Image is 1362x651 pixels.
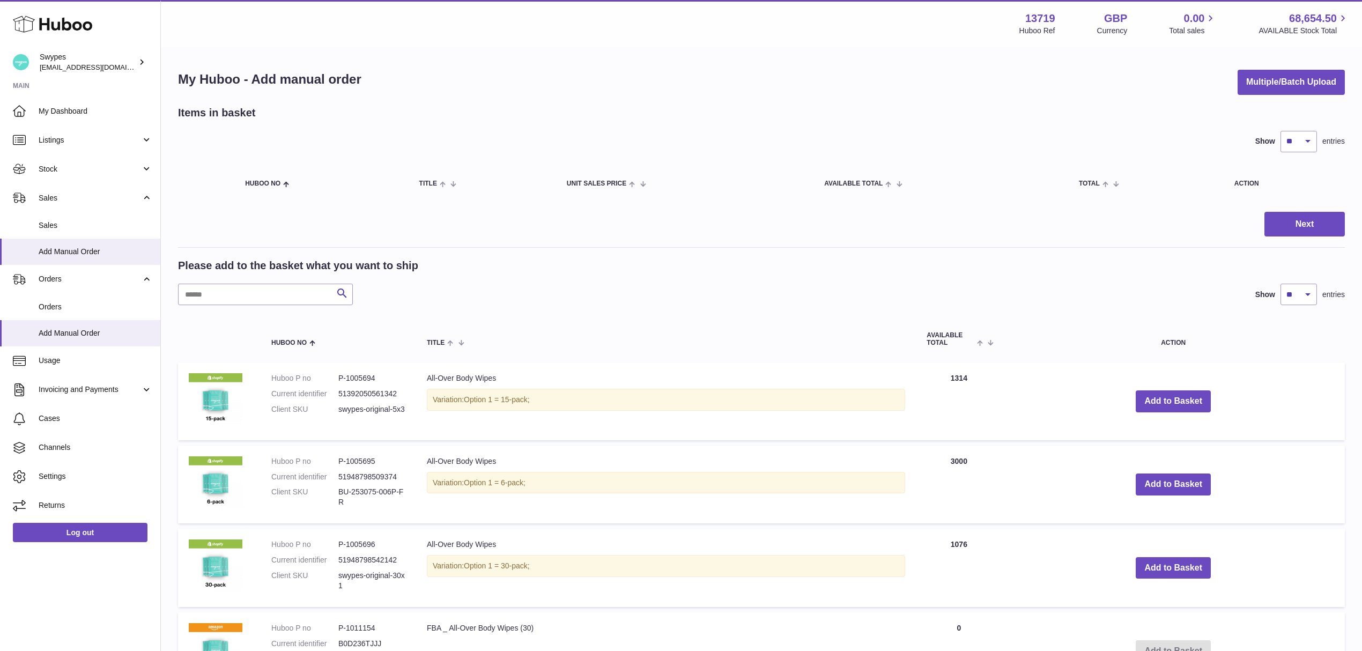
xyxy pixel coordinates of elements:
div: Swypes [40,52,136,72]
span: [EMAIL_ADDRESS][DOMAIN_NAME] [40,63,158,71]
td: All-Over Body Wipes [416,363,916,440]
label: Show [1255,290,1275,300]
span: Channels [39,442,152,453]
label: Show [1255,136,1275,146]
span: Option 1 = 6-pack; [464,478,525,487]
td: 3000 [916,446,1002,524]
dd: 51392050561342 [338,389,405,399]
dd: swypes-original-5x3 [338,404,405,415]
span: Orders [39,274,141,284]
div: Action [1234,180,1334,187]
img: All-Over Body Wipes [189,539,242,593]
strong: GBP [1104,11,1127,26]
span: Cases [39,413,152,424]
dt: Current identifier [271,639,338,649]
img: All-Over Body Wipes [189,456,242,510]
dt: Client SKU [271,571,338,591]
dd: P-1005696 [338,539,405,550]
button: Next [1264,212,1345,237]
dt: Current identifier [271,472,338,482]
span: entries [1322,290,1345,300]
span: Huboo no [271,339,307,346]
dd: BU-253075-006P-FR [338,487,405,507]
button: Add to Basket [1136,474,1211,495]
dd: 51948798542142 [338,555,405,565]
h2: Items in basket [178,106,256,120]
span: Usage [39,356,152,366]
dt: Huboo P no [271,373,338,383]
div: Variation: [427,389,905,411]
button: Add to Basket [1136,557,1211,579]
dd: swypes-original-30x1 [338,571,405,591]
div: Currency [1097,26,1128,36]
dt: Huboo P no [271,623,338,633]
span: entries [1322,136,1345,146]
span: My Dashboard [39,106,152,116]
dt: Current identifier [271,389,338,399]
a: 0.00 Total sales [1169,11,1217,36]
strong: 13719 [1025,11,1055,26]
td: All-Over Body Wipes [416,529,916,607]
h1: My Huboo - Add manual order [178,71,361,88]
span: Total sales [1169,26,1217,36]
dt: Current identifier [271,555,338,565]
div: Variation: [427,472,905,494]
div: Huboo Ref [1019,26,1055,36]
span: Orders [39,302,152,312]
span: Stock [39,164,141,174]
span: Title [427,339,445,346]
span: Huboo no [245,180,280,187]
img: internalAdmin-13719@internal.huboo.com [13,54,29,70]
a: Log out [13,523,147,542]
dd: P-1011154 [338,623,405,633]
h2: Please add to the basket what you want to ship [178,258,418,273]
td: All-Over Body Wipes [416,446,916,524]
td: 1314 [916,363,1002,440]
span: Sales [39,193,141,203]
span: Option 1 = 30-pack; [464,561,530,570]
dd: P-1005695 [338,456,405,467]
span: Option 1 = 15-pack; [464,395,530,404]
span: Title [419,180,437,187]
dt: Client SKU [271,487,338,507]
dd: B0D236TJJJ [338,639,405,649]
span: Returns [39,500,152,511]
button: Add to Basket [1136,390,1211,412]
dt: Huboo P no [271,456,338,467]
span: 68,654.50 [1289,11,1337,26]
span: Add Manual Order [39,328,152,338]
td: 1076 [916,529,1002,607]
dd: P-1005694 [338,373,405,383]
span: Unit Sales Price [567,180,626,187]
dt: Huboo P no [271,539,338,550]
dt: Client SKU [271,404,338,415]
span: Listings [39,135,141,145]
div: Variation: [427,555,905,577]
span: Total [1079,180,1100,187]
th: Action [1002,321,1345,357]
span: AVAILABLE Total [927,332,974,346]
span: AVAILABLE Total [824,180,883,187]
span: Sales [39,220,152,231]
button: Multiple/Batch Upload [1238,70,1345,95]
span: Add Manual Order [39,247,152,257]
img: All-Over Body Wipes [189,373,242,427]
a: 68,654.50 AVAILABLE Stock Total [1259,11,1349,36]
dd: 51948798509374 [338,472,405,482]
span: AVAILABLE Stock Total [1259,26,1349,36]
span: 0.00 [1184,11,1205,26]
span: Invoicing and Payments [39,384,141,395]
span: Settings [39,471,152,482]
